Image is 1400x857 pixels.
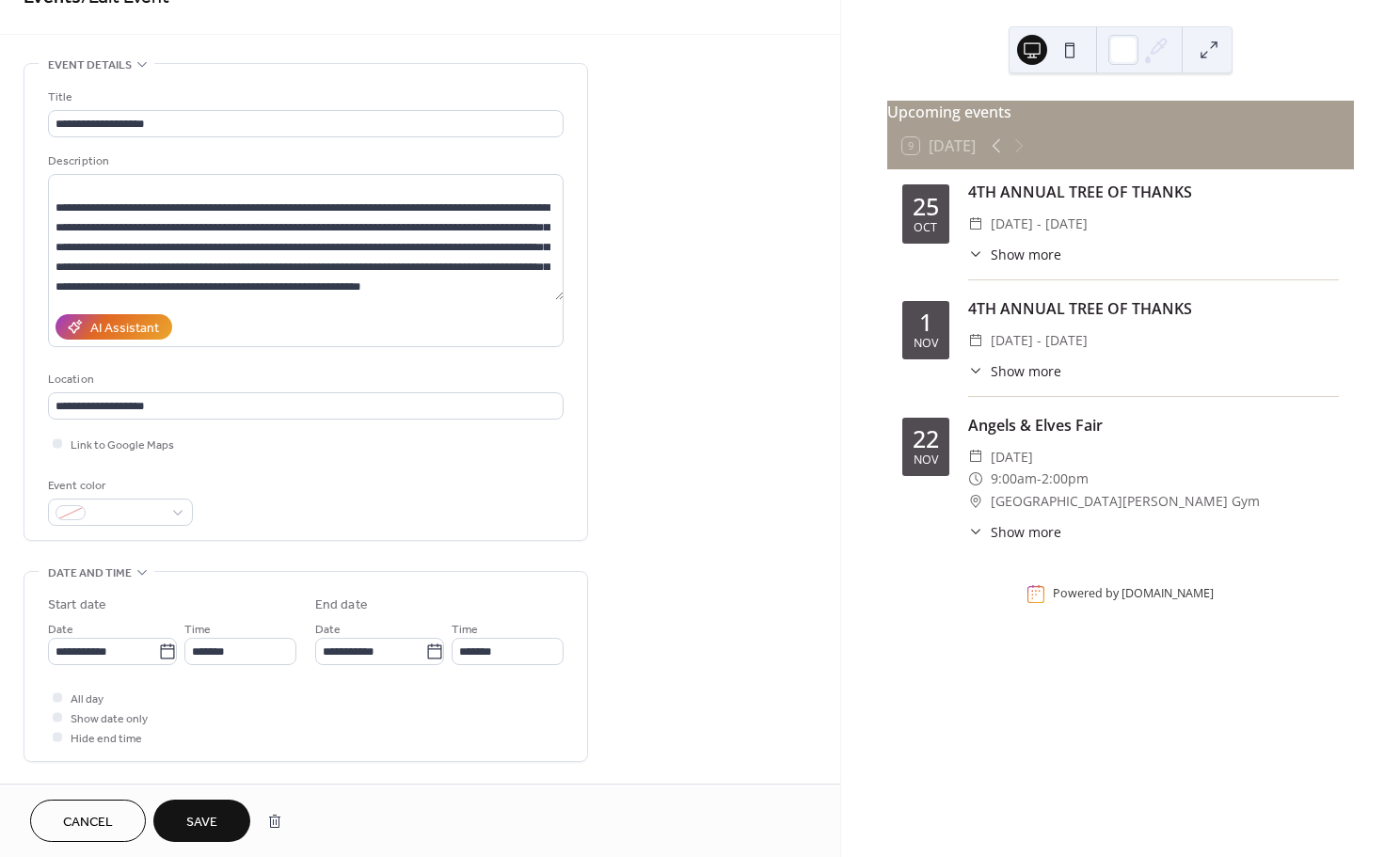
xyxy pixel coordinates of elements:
a: [DOMAIN_NAME] [1122,586,1214,602]
span: Link to Google Maps [71,436,174,455]
div: ​ [968,329,983,352]
div: ​ [968,468,983,490]
span: Show more [991,245,1061,264]
div: ​ [968,446,983,468]
div: 22 [913,427,939,451]
button: Cancel [30,800,146,842]
div: 1 [919,310,932,334]
div: Angels & Elves Fair [968,414,1339,436]
span: Date [48,620,73,640]
div: ​ [968,213,983,235]
div: Title [48,87,560,107]
span: Time [452,620,478,640]
div: Description [48,151,560,171]
span: Event details [48,56,132,75]
span: Show date only [71,709,148,729]
span: Date [315,620,341,640]
span: 2:00pm [1042,468,1089,490]
span: Date and time [48,563,132,583]
div: ​ [968,490,983,513]
span: Save [186,813,217,833]
span: [DATE] [991,446,1033,468]
div: ​ [968,361,983,381]
div: AI Assistant [90,319,159,339]
button: ​Show more [968,361,1061,381]
div: Nov [914,454,938,467]
div: Event color [48,476,189,496]
span: - [1037,468,1042,490]
span: [DATE] - [DATE] [991,329,1088,352]
span: All day [71,690,103,709]
div: 4TH ANNUAL TREE OF THANKS [968,297,1339,320]
span: 9:00am [991,468,1037,490]
div: Upcoming events [887,101,1354,123]
button: Save [153,800,250,842]
div: 25 [913,195,939,218]
span: Time [184,620,211,640]
button: AI Assistant [56,314,172,340]
div: Powered by [1053,586,1214,602]
div: 4TH ANNUAL TREE OF THANKS [968,181,1339,203]
span: [GEOGRAPHIC_DATA][PERSON_NAME] Gym [991,490,1260,513]
div: ​ [968,522,983,542]
div: Oct [914,222,937,234]
button: ​Show more [968,522,1061,542]
div: ​ [968,245,983,264]
span: [DATE] - [DATE] [991,213,1088,235]
div: End date [315,595,368,615]
span: Show more [991,361,1061,381]
span: Hide end time [71,729,142,749]
span: Cancel [63,813,113,833]
div: Nov [914,338,938,350]
span: Show more [991,522,1061,542]
div: Start date [48,595,106,615]
div: Location [48,370,560,389]
button: ​Show more [968,245,1061,264]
